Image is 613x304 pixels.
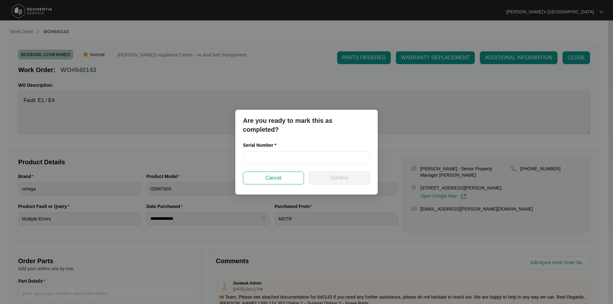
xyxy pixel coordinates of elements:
button: Confirm [309,172,370,184]
button: Cancel [243,172,304,184]
p: completed? [243,125,370,134]
p: Are you ready to mark this as [243,116,370,125]
label: Serial Number * [243,142,281,148]
span: Cancel [266,174,282,182]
